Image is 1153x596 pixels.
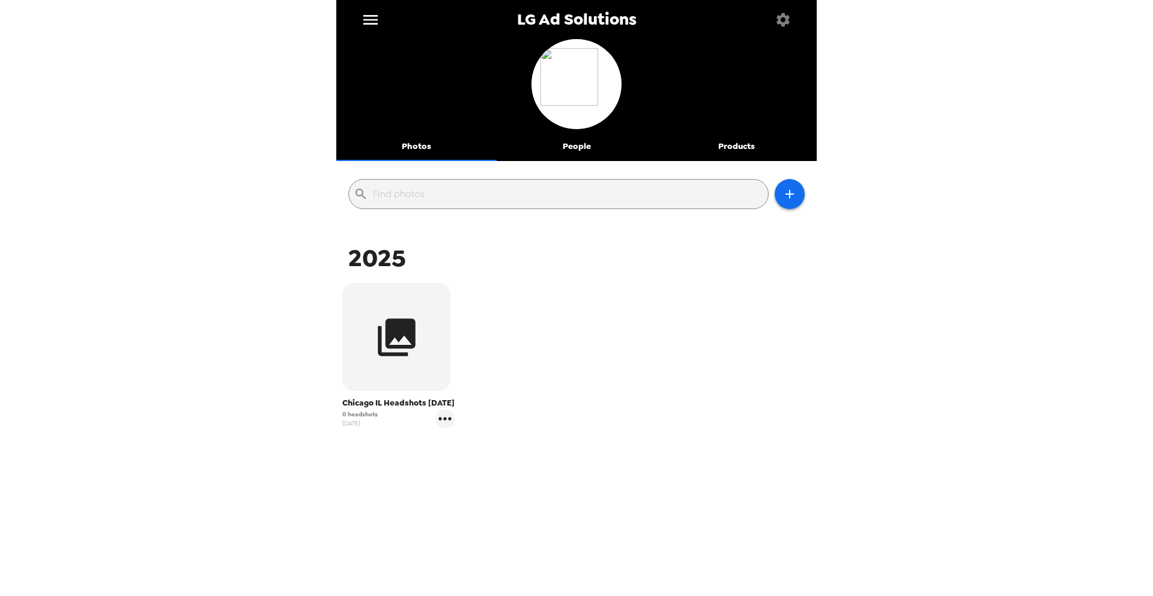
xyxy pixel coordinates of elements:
[656,132,817,161] button: Products
[435,409,455,428] button: gallery menu
[342,397,455,409] span: Chicago IL Headshots [DATE]
[497,132,657,161] button: People
[342,419,378,428] span: [DATE]
[517,11,637,28] span: LG Ad Solutions
[336,132,497,161] button: Photos
[348,242,406,274] span: 2025
[342,410,378,419] span: 0 headshots
[540,48,613,120] img: org logo
[373,184,763,204] input: Find photos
